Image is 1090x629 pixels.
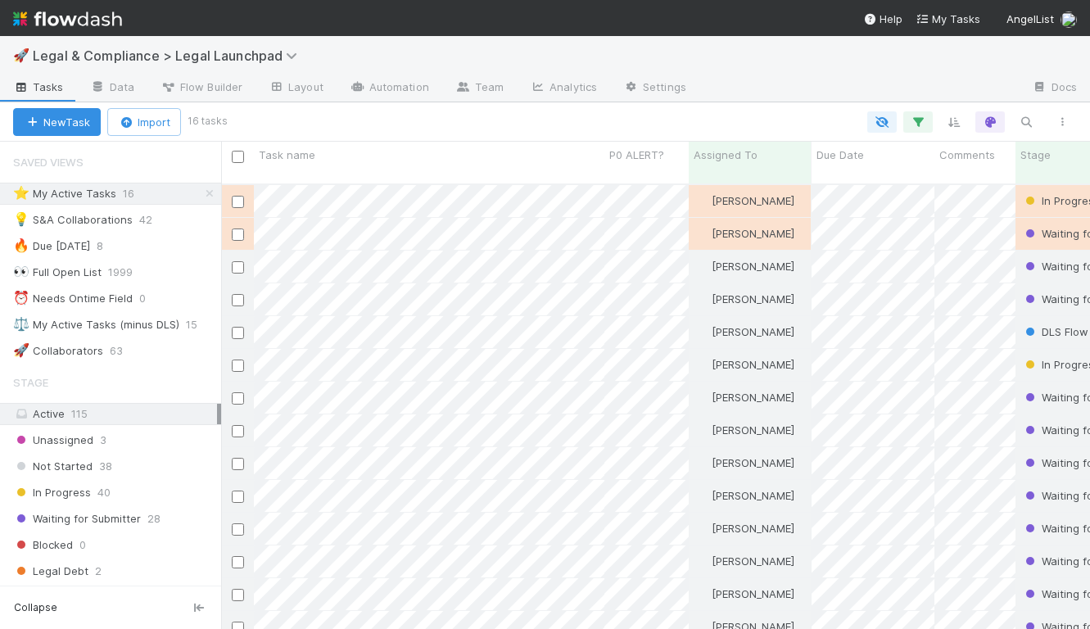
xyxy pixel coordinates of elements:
[107,108,181,136] button: Import
[232,360,244,372] input: Toggle Row Selected
[147,75,256,102] a: Flow Builder
[610,75,699,102] a: Settings
[696,587,709,600] img: avatar_b5be9b1b-4537-4870-b8e7-50cc2287641b.png
[13,146,84,179] span: Saved Views
[13,79,64,95] span: Tasks
[232,491,244,503] input: Toggle Row Selected
[13,509,141,529] span: Waiting for Submitter
[916,11,980,27] a: My Tasks
[712,554,794,568] span: [PERSON_NAME]
[712,325,794,338] span: [PERSON_NAME]
[232,425,244,437] input: Toggle Row Selected
[695,455,794,471] div: [PERSON_NAME]
[232,556,244,568] input: Toggle Row Selected
[232,261,244,274] input: Toggle Row Selected
[712,358,794,371] span: [PERSON_NAME]
[97,236,120,256] span: 8
[816,147,864,163] span: Due Date
[232,589,244,601] input: Toggle Row Selected
[13,186,29,200] span: ⭐
[1006,12,1054,25] span: AngelList
[696,522,709,535] img: avatar_b5be9b1b-4537-4870-b8e7-50cc2287641b.png
[99,456,112,477] span: 38
[147,509,161,529] span: 28
[186,314,214,335] span: 15
[696,489,709,502] img: avatar_b5be9b1b-4537-4870-b8e7-50cc2287641b.png
[695,192,794,209] div: [PERSON_NAME]
[337,75,442,102] a: Automation
[13,430,93,450] span: Unassigned
[232,327,244,339] input: Toggle Row Selected
[13,5,122,33] img: logo-inverted-e16ddd16eac7371096b0.svg
[695,553,794,569] div: [PERSON_NAME]
[77,75,147,102] a: Data
[232,458,244,470] input: Toggle Row Selected
[13,236,90,256] div: Due [DATE]
[232,151,244,163] input: Toggle All Rows Selected
[232,392,244,405] input: Toggle Row Selected
[695,389,794,405] div: [PERSON_NAME]
[110,341,139,361] span: 63
[695,422,794,438] div: [PERSON_NAME]
[13,262,102,283] div: Full Open List
[694,147,758,163] span: Assigned To
[695,586,794,602] div: [PERSON_NAME]
[1022,325,1088,338] span: DLS Flow
[1019,75,1090,102] a: Docs
[696,194,709,207] img: avatar_b5be9b1b-4537-4870-b8e7-50cc2287641b.png
[712,194,794,207] span: [PERSON_NAME]
[696,391,709,404] img: avatar_b5be9b1b-4537-4870-b8e7-50cc2287641b.png
[696,554,709,568] img: avatar_b5be9b1b-4537-4870-b8e7-50cc2287641b.png
[188,114,228,129] small: 16 tasks
[712,522,794,535] span: [PERSON_NAME]
[139,288,162,309] span: 0
[13,183,116,204] div: My Active Tasks
[232,229,244,241] input: Toggle Row Selected
[695,520,794,536] div: [PERSON_NAME]
[13,561,88,581] span: Legal Debt
[695,225,794,242] div: [PERSON_NAME]
[712,423,794,437] span: [PERSON_NAME]
[712,391,794,404] span: [PERSON_NAME]
[863,11,902,27] div: Help
[13,314,179,335] div: My Active Tasks (minus DLS)
[161,79,242,95] span: Flow Builder
[14,600,57,615] span: Collapse
[695,291,794,307] div: [PERSON_NAME]
[1020,147,1051,163] span: Stage
[517,75,610,102] a: Analytics
[696,260,709,273] img: avatar_b5be9b1b-4537-4870-b8e7-50cc2287641b.png
[13,456,93,477] span: Not Started
[712,292,794,305] span: [PERSON_NAME]
[13,288,133,309] div: Needs Ontime Field
[696,292,709,305] img: avatar_b5be9b1b-4537-4870-b8e7-50cc2287641b.png
[232,523,244,536] input: Toggle Row Selected
[13,238,29,252] span: 🔥
[696,456,709,469] img: avatar_b5be9b1b-4537-4870-b8e7-50cc2287641b.png
[123,183,151,204] span: 16
[712,587,794,600] span: [PERSON_NAME]
[100,430,106,450] span: 3
[939,147,995,163] span: Comments
[13,212,29,226] span: 💡
[13,482,91,503] span: In Progress
[696,423,709,437] img: avatar_b5be9b1b-4537-4870-b8e7-50cc2287641b.png
[71,407,88,420] span: 115
[1022,324,1088,340] div: DLS Flow
[696,358,709,371] img: avatar_b5be9b1b-4537-4870-b8e7-50cc2287641b.png
[13,210,133,230] div: S&A Collaborations
[712,260,794,273] span: [PERSON_NAME]
[256,75,337,102] a: Layout
[232,196,244,208] input: Toggle Row Selected
[695,356,794,373] div: [PERSON_NAME]
[33,48,305,64] span: Legal & Compliance > Legal Launchpad
[695,324,794,340] div: [PERSON_NAME]
[13,366,48,399] span: Stage
[232,294,244,306] input: Toggle Row Selected
[79,535,86,555] span: 0
[13,108,101,136] button: NewTask
[13,265,29,278] span: 👀
[13,48,29,62] span: 🚀
[712,227,794,240] span: [PERSON_NAME]
[13,343,29,357] span: 🚀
